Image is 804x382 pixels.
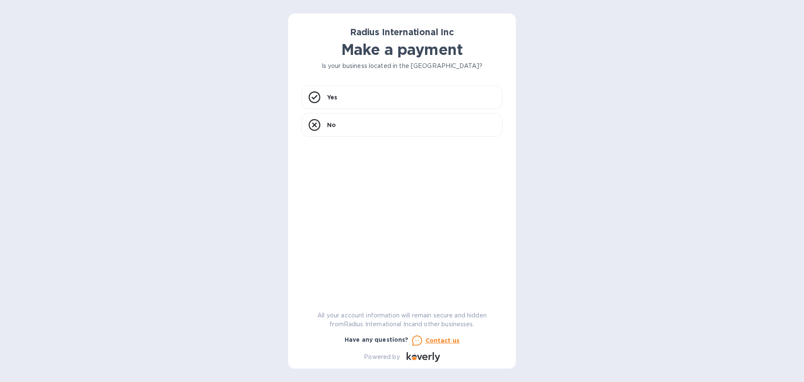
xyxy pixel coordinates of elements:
b: Have any questions? [345,336,409,343]
p: Is your business located in the [GEOGRAPHIC_DATA]? [301,62,502,70]
p: Powered by [364,353,399,361]
p: All your account information will remain secure and hidden from Radius International Inc and othe... [301,311,502,329]
p: No [327,121,336,129]
h1: Make a payment [301,41,502,58]
b: Radius International Inc [350,27,454,37]
p: Yes [327,93,337,101]
u: Contact us [425,337,460,344]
